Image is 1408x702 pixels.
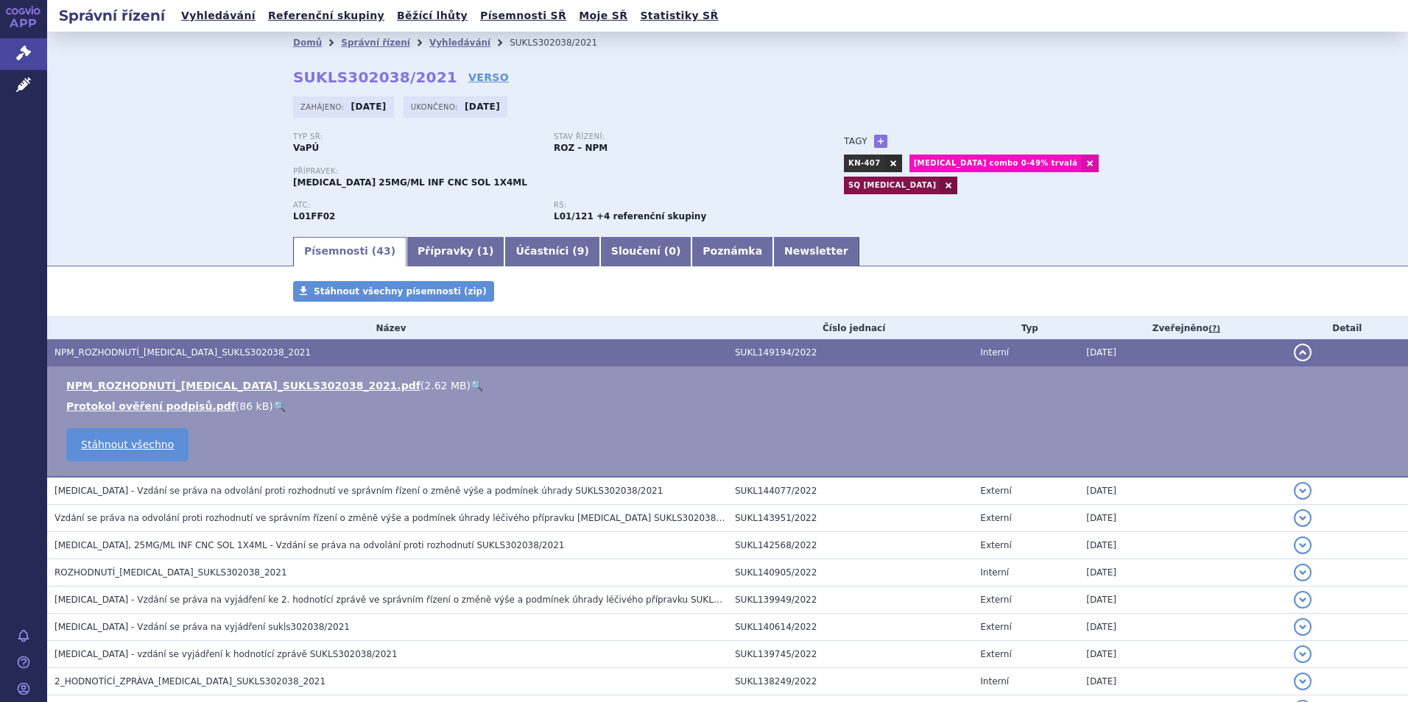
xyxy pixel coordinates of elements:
span: Interní [980,567,1009,578]
td: SUKL144077/2022 [728,477,973,505]
span: Zahájeno: [300,101,347,113]
button: detail [1294,591,1312,609]
td: SUKL140905/2022 [728,559,973,586]
button: detail [1294,618,1312,636]
th: Číslo jednací [728,317,973,339]
td: [DATE] [1079,477,1286,505]
td: [DATE] [1079,559,1286,586]
td: [DATE] [1079,586,1286,614]
button: detail [1294,673,1312,690]
p: ATC: [293,201,539,210]
td: [DATE] [1079,614,1286,641]
p: Přípravek: [293,167,814,176]
button: detail [1294,482,1312,500]
button: detail [1294,536,1312,554]
li: ( ) [66,378,1393,393]
a: Písemnosti (43) [293,237,406,266]
strong: [DATE] [465,102,500,112]
span: 1 [482,245,489,257]
a: Sloučení (0) [600,237,691,266]
strong: pembrolizumab [554,211,594,221]
a: Stáhnout všechno [66,428,189,461]
a: NPM_ROZHODNUTÍ_[MEDICAL_DATA]_SUKLS302038_2021.pdf [66,380,420,391]
td: [DATE] [1079,641,1286,668]
td: SUKL138249/2022 [728,668,973,695]
a: Běžící lhůty [393,6,472,26]
td: [DATE] [1079,668,1286,695]
span: ROZHODNUTÍ_KEYTRUDA_SUKLS302038_2021 [54,567,287,578]
a: 🔍 [273,400,286,412]
a: Statistiky SŘ [636,6,722,26]
a: Protokol ověření podpisů.pdf [66,400,236,412]
a: Správní řízení [341,38,410,48]
strong: ROZ – NPM [554,143,608,153]
li: ( ) [66,399,1393,414]
span: Externí [980,540,1011,550]
span: 86 kB [239,400,269,412]
span: Externí [980,486,1011,496]
a: Písemnosti SŘ [476,6,571,26]
a: + [874,135,887,148]
span: 43 [376,245,390,257]
p: Stav řízení: [554,132,800,141]
abbr: (?) [1208,324,1220,334]
strong: [DATE] [351,102,387,112]
a: KN-407 [844,155,884,172]
td: SUKL142568/2022 [728,532,973,559]
span: Interní [980,347,1009,358]
a: Referenční skupiny [264,6,389,26]
span: Keytruda, 25MG/ML INF CNC SOL 1X4ML - Vzdání se práva na odvolání proti rozhodnutí SUKLS302038/2021 [54,540,564,550]
th: Typ [973,317,1079,339]
td: [DATE] [1079,532,1286,559]
th: Zveřejněno [1079,317,1286,339]
span: Externí [980,622,1011,632]
span: 0 [669,245,676,257]
span: Interní [980,676,1009,687]
span: Keytruda - Vzdání se práva na odvolání proti rozhodnutí ve správním řízení o změně výše a podmíne... [54,486,663,496]
h3: Tagy [844,132,867,150]
td: SUKL143951/2022 [728,505,973,532]
a: Přípravky (1) [406,237,504,266]
button: detail [1294,509,1312,527]
a: Moje SŘ [574,6,632,26]
td: SUKL140614/2022 [728,614,973,641]
a: Newsletter [773,237,859,266]
li: SUKLS302038/2021 [510,32,616,54]
td: SUKL139949/2022 [728,586,973,614]
strong: +4 referenční skupiny [596,211,706,221]
strong: VaPÚ [293,143,319,153]
span: Externí [980,513,1011,523]
p: RS: [554,201,800,210]
span: Externí [980,649,1011,659]
span: Ukončeno: [411,101,461,113]
a: Vyhledávání [429,38,490,48]
span: KEYTRUDA - vzdání se vyjádření k hodnotící zprávě SUKLS302038/2021 [54,649,398,659]
strong: SUKLS302038/2021 [293,68,457,86]
a: Vyhledávání [177,6,260,26]
td: [DATE] [1079,505,1286,532]
button: detail [1294,645,1312,663]
span: 9 [577,245,585,257]
p: Typ SŘ: [293,132,539,141]
a: SQ [MEDICAL_DATA] [844,177,940,194]
th: Detail [1286,317,1408,339]
td: SUKL149194/2022 [728,339,973,366]
button: detail [1294,344,1312,361]
span: NPM_ROZHODNUTÍ_KEYTRUDA_SUKLS302038_2021 [54,347,311,358]
a: Poznámka [691,237,773,266]
td: [DATE] [1079,339,1286,366]
span: 2_HODNOTÍCÍ_ZPRÁVA_KEYTRUDA_SUKLS302038_2021 [54,676,325,687]
td: SUKL139745/2022 [728,641,973,668]
span: [MEDICAL_DATA] 25MG/ML INF CNC SOL 1X4ML [293,177,527,188]
span: 2.62 MB [424,380,466,391]
a: Domů [293,38,322,48]
span: Externí [980,595,1011,605]
h2: Správní řízení [47,5,177,26]
a: VERSO [468,70,509,85]
a: [MEDICAL_DATA] combo 0-49% trvalá [909,155,1082,172]
button: detail [1294,564,1312,581]
span: KEYTRUDA - Vzdání se práva na vyjádření ke 2. hodnotící zprávě ve správním řízení o změně výše a ... [54,595,778,605]
th: Název [47,317,728,339]
a: 🔍 [471,380,483,391]
span: Stáhnout všechny písemnosti (zip) [314,286,487,297]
